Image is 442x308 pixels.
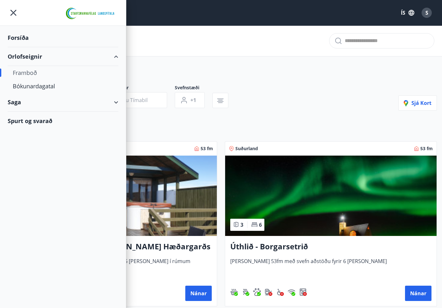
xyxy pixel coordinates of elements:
div: Þvottavél [299,288,307,296]
div: Aðgengi fyrir hjólastól [276,288,284,296]
div: Spurt og svarað [8,112,118,130]
span: Suðurland [235,145,258,152]
img: Dl16BY4EX9PAW649lg1C3oBuIaAsR6QVDQBO2cTm.svg [299,288,307,296]
span: 53 fm [201,145,213,152]
img: h89QDIuHlAdpqTriuIvuEWkTH976fOgBEOOeu1mi.svg [230,288,238,296]
img: ZXjrS3QKesehq6nQAPjaRuRTI364z8ohTALB4wBr.svg [242,288,249,296]
span: 6 [259,221,262,228]
div: Orlofseignir [8,47,118,66]
button: Sjá kort [398,95,437,111]
span: 3 [240,221,243,228]
div: Saga [8,93,118,112]
span: S [425,9,428,16]
img: Paella dish [225,156,437,236]
button: Veldu tímabil [99,92,167,108]
button: Nánar [405,286,431,301]
img: nH7E6Gw2rvWFb8XaSdRp44dhkQaj4PJkOoRYItBQ.svg [265,288,272,296]
div: Hleðslustöð fyrir rafbíla [265,288,272,296]
div: Heitur pottur [230,288,238,296]
div: Framboð [13,66,113,79]
img: union_logo [63,7,118,20]
span: [PERSON_NAME] 53fm með svefn aðstöðu fyrir 6 [PERSON_NAME] [230,258,431,279]
button: +1 [175,92,205,108]
span: Veldu tímabil [115,97,148,104]
div: Gæludýr [253,288,261,296]
span: Dagsetningar [99,84,175,92]
div: Forsíða [8,28,118,47]
span: +1 [190,97,196,104]
button: menu [8,7,19,18]
div: Gasgrill [242,288,249,296]
button: ÍS [397,7,418,18]
span: Svefnstæði [175,84,212,92]
span: 53 fm [420,145,433,152]
img: 8IYIKVZQyRlUC6HQIIUSdjpPGRncJsz2RzLgWvp4.svg [276,288,284,296]
div: Bókunardagatal [13,79,113,93]
img: pxcaIm5dSOV3FS4whs1soiYWTwFQvksT25a9J10C.svg [253,288,261,296]
button: S [419,5,434,20]
img: HJRyFFsYp6qjeUYhR4dAD8CaCEsnIFYZ05miwXoh.svg [288,288,295,296]
span: Sjá kort [404,99,431,106]
button: Nánar [185,286,212,301]
div: Þráðlaust net [288,288,295,296]
h3: Úthlið - Borgarsetrið [230,241,431,253]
